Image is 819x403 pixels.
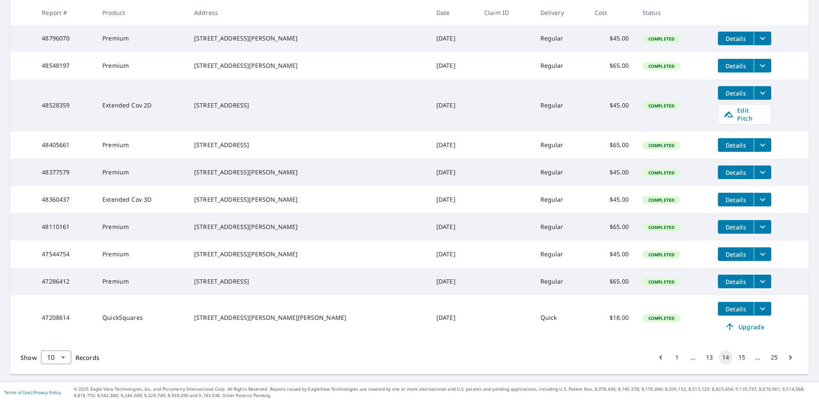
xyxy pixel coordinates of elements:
td: Premium [96,268,187,295]
td: [DATE] [430,241,477,268]
button: Go to page 25 [767,351,781,364]
div: [STREET_ADDRESS] [194,101,423,110]
span: Completed [643,142,680,148]
td: $45.00 [588,25,636,52]
td: [DATE] [430,159,477,186]
a: Terms of Use [4,389,31,395]
button: Go to page 13 [703,351,716,364]
button: detailsBtn-48360437 [718,193,754,206]
td: $65.00 [588,52,636,79]
span: Details [723,62,749,70]
div: [STREET_ADDRESS] [194,277,423,286]
td: 47544754 [35,241,96,268]
td: Quick [534,295,588,340]
td: Regular [534,213,588,241]
div: … [686,353,700,362]
a: Upgrade [718,320,771,333]
button: Go to page 15 [735,351,749,364]
div: [STREET_ADDRESS][PERSON_NAME] [194,195,423,204]
span: Details [723,141,749,149]
td: $45.00 [588,241,636,268]
td: Regular [534,186,588,213]
td: 48528359 [35,79,96,131]
button: page 14 [719,351,732,364]
span: Records [76,354,99,362]
td: [DATE] [430,186,477,213]
div: 10 [41,345,71,369]
td: $18.00 [588,295,636,340]
td: 48377579 [35,159,96,186]
button: detailsBtn-47286412 [718,275,754,288]
td: Regular [534,159,588,186]
td: Premium [96,213,187,241]
button: detailsBtn-48377579 [718,165,754,179]
button: filesDropdownBtn-48377579 [754,165,771,179]
td: Premium [96,131,187,159]
span: Details [723,196,749,204]
button: detailsBtn-47544754 [718,247,754,261]
td: [DATE] [430,79,477,131]
span: Details [723,89,749,97]
button: filesDropdownBtn-48405661 [754,138,771,152]
div: [STREET_ADDRESS][PERSON_NAME] [194,250,423,258]
button: detailsBtn-48405661 [718,138,754,152]
span: Completed [643,315,680,321]
span: Completed [643,170,680,176]
td: Regular [534,241,588,268]
div: [STREET_ADDRESS] [194,141,423,149]
td: $45.00 [588,159,636,186]
p: © 2025 Eagle View Technologies, Inc. and Pictometry International Corp. All Rights Reserved. Repo... [74,386,815,399]
td: Regular [534,25,588,52]
span: Details [723,223,749,231]
td: [DATE] [430,295,477,340]
td: Extended Cov 3D [96,186,187,213]
td: $45.00 [588,186,636,213]
button: detailsBtn-48528359 [718,86,754,100]
td: [DATE] [430,52,477,79]
div: [STREET_ADDRESS][PERSON_NAME] [194,34,423,43]
span: Details [723,278,749,286]
td: [DATE] [430,25,477,52]
div: [STREET_ADDRESS][PERSON_NAME][PERSON_NAME] [194,313,423,322]
td: Regular [534,79,588,131]
button: filesDropdownBtn-47208614 [754,302,771,316]
td: 48548197 [35,52,96,79]
button: filesDropdownBtn-48796070 [754,32,771,45]
nav: pagination navigation [653,351,799,364]
button: Go to page 1 [670,351,684,364]
span: Completed [643,36,680,42]
button: filesDropdownBtn-47544754 [754,247,771,261]
button: Go to previous page [654,351,668,364]
div: Show 10 records [41,351,71,364]
td: 47286412 [35,268,96,295]
div: … [751,353,765,362]
span: Completed [643,103,680,109]
td: Premium [96,25,187,52]
td: [DATE] [430,131,477,159]
button: detailsBtn-48548197 [718,59,754,72]
span: Completed [643,252,680,258]
td: [DATE] [430,213,477,241]
button: filesDropdownBtn-48548197 [754,59,771,72]
td: Regular [534,131,588,159]
td: 48360437 [35,186,96,213]
span: Details [723,35,749,43]
p: | [4,390,61,395]
span: Completed [643,197,680,203]
td: $45.00 [588,79,636,131]
button: filesDropdownBtn-48360437 [754,193,771,206]
span: Edit Pitch [723,106,766,122]
button: detailsBtn-48796070 [718,32,754,45]
td: Premium [96,159,187,186]
span: Completed [643,279,680,285]
span: Details [723,168,749,177]
td: Premium [96,241,187,268]
button: Go to next page [784,351,797,364]
div: [STREET_ADDRESS][PERSON_NAME] [194,223,423,231]
span: Completed [643,224,680,230]
span: Upgrade [723,322,766,332]
div: [STREET_ADDRESS][PERSON_NAME] [194,61,423,70]
td: Regular [534,52,588,79]
span: Details [723,250,749,258]
td: $65.00 [588,213,636,241]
